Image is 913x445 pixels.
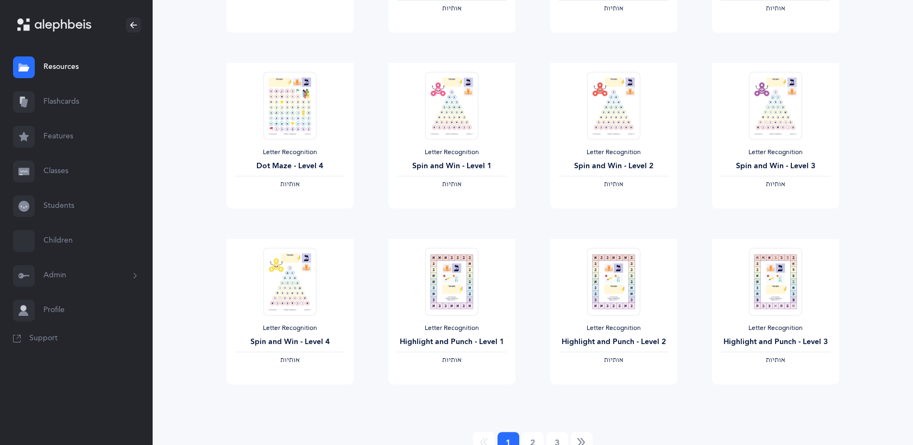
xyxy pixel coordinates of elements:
img: Highlight_%26_Punch-L2.pdf_thumbnail_1587419555.png [587,247,640,315]
div: Letter Recognition [235,148,345,157]
span: ‫אותיות‬ [766,356,785,364]
div: Letter Recognition [235,324,345,333]
div: Highlight and Punch - Level 1 [397,336,507,348]
img: Dot_maze-L4.pdf_thumbnail_1587419212.png [263,72,316,139]
div: Spin and Win - Level 3 [721,161,830,172]
div: Spin and Win - Level 1 [397,161,507,172]
span: ‫אותיות‬ [766,4,785,12]
img: Highlight_%26_Punch-L1.pdf_thumbnail_1587419550.png [425,247,478,315]
div: Letter Recognition [721,324,830,333]
div: Letter Recognition [721,148,830,157]
span: ‫אותיות‬ [604,356,624,364]
span: Support [29,333,58,344]
span: ‫אותיות‬ [442,4,462,12]
span: ‫אותיות‬ [604,180,624,188]
span: ‫אותיות‬ [442,356,462,364]
div: Letter Recognition [397,324,507,333]
img: Spin_%26_Win-L2.pdf_thumbnail_1587419688.png [587,72,640,139]
img: Spin_%26_Win-L4.pdf_thumbnail_1587419699.png [263,247,316,315]
div: Dot Maze - Level 4 [235,161,345,172]
span: ‫אותיות‬ [280,356,300,364]
span: ‫אותיות‬ [766,180,785,188]
img: Highlight_%26_Punch-L3.pdf_thumbnail_1587419560.png [748,247,802,315]
img: Spin_%26_Win-L1.pdf_thumbnail_1587419683.png [425,72,478,139]
div: Letter Recognition [397,148,507,157]
span: ‫אותיות‬ [604,4,624,12]
div: Highlight and Punch - Level 3 [721,336,830,348]
div: Spin and Win - Level 2 [559,161,669,172]
span: ‫אותיות‬ [442,180,462,188]
div: Letter Recognition [559,148,669,157]
div: Letter Recognition [559,324,669,333]
div: Highlight and Punch - Level 2 [559,336,669,348]
img: Spin_%26_Win-L3.pdf_thumbnail_1587419693.png [748,72,802,139]
div: Spin and Win - Level 4 [235,336,345,348]
span: ‫אותיות‬ [280,180,300,188]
